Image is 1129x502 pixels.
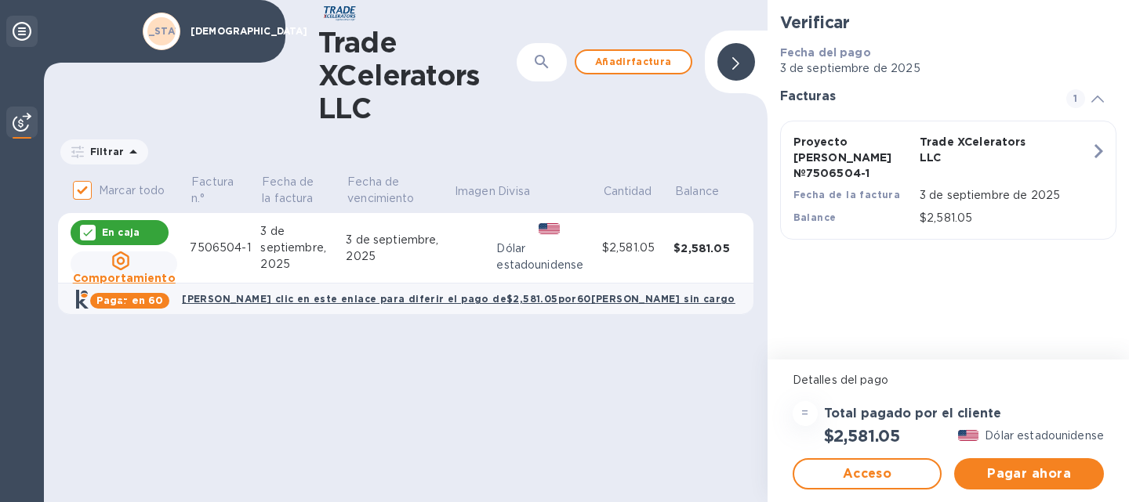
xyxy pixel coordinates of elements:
button: Proyecto [PERSON_NAME] №7506504-1Trade XCelerators LLCFecha de la factura3 de septiembre de 2025B... [780,121,1116,240]
font: Cantidad [604,185,652,197]
button: Pagar ahora [954,458,1104,489]
font: En caja [102,226,140,238]
font: $2,581.05 [506,293,558,305]
font: Trade XCelerators LLC [318,25,480,125]
button: Acceso [793,458,942,489]
span: Factura n.° [191,174,260,207]
font: Facturas [780,88,836,103]
font: [PERSON_NAME] sin cargo [591,293,735,305]
img: Dólar estadounidense [958,430,979,441]
font: Factura n.° [191,175,234,204]
span: Fecha de la factura [262,174,345,207]
font: Imagen [455,185,496,197]
font: Fecha de la factura [262,175,314,204]
font: Dólar estadounidense [985,429,1104,442]
font: $2,581.05 [673,242,729,255]
font: Pagar ahora [987,466,1071,481]
font: Añadir [595,56,631,67]
font: 7506504-1 [806,167,869,179]
font: $2,581.05 [920,211,972,224]
font: $2,581.05 [602,241,655,254]
font: [US_STATE] [130,25,194,37]
font: 3 de septiembre de 2025 [920,189,1060,201]
font: Filtrar [90,146,124,157]
span: Fecha de vencimiento [347,174,452,207]
font: Total pagado por el cliente [824,406,1001,421]
font: factura [631,56,671,67]
font: Fecha de la factura [793,189,901,200]
span: Divisa [498,183,530,200]
span: Balance [675,183,739,200]
font: Balance [675,185,719,197]
span: Imagen [455,183,496,200]
font: 3 de septiembre, [346,233,438,246]
font: $2,581.05 [824,426,900,446]
font: 60 [577,293,591,305]
font: Pagar en 60 [96,294,163,306]
font: por [558,293,577,305]
font: Fecha de vencimiento [347,175,414,204]
font: 2025 [346,250,376,262]
span: Cantidad [604,183,673,200]
font: 3 de septiembre, [260,225,325,254]
font: Verificar [780,13,850,32]
font: 2025 [260,258,290,270]
font: 1 [1073,92,1077,104]
font: [PERSON_NAME] clic en este enlace para diferir el pago de [182,293,506,305]
font: [DEMOGRAPHIC_DATA] [191,25,307,37]
font: Divisa [498,185,530,197]
font: Acceso [843,466,892,481]
font: Balance [793,211,837,223]
font: Fecha del pago [780,46,871,59]
font: Proyecto [PERSON_NAME] № [793,135,892,179]
font: = [801,406,808,421]
button: Añadirfactura [575,49,692,74]
font: Trade XCelerators LLC [920,135,1026,164]
font: Marcar todo [99,184,165,197]
font: 3 de septiembre de 2025 [780,62,920,74]
font: Comportamiento [73,272,176,284]
font: 7506504-1 [190,241,250,254]
font: Detalles del pago [793,374,888,386]
font: Dólar estadounidense [496,242,583,271]
img: Dólar estadounidense [539,223,560,234]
